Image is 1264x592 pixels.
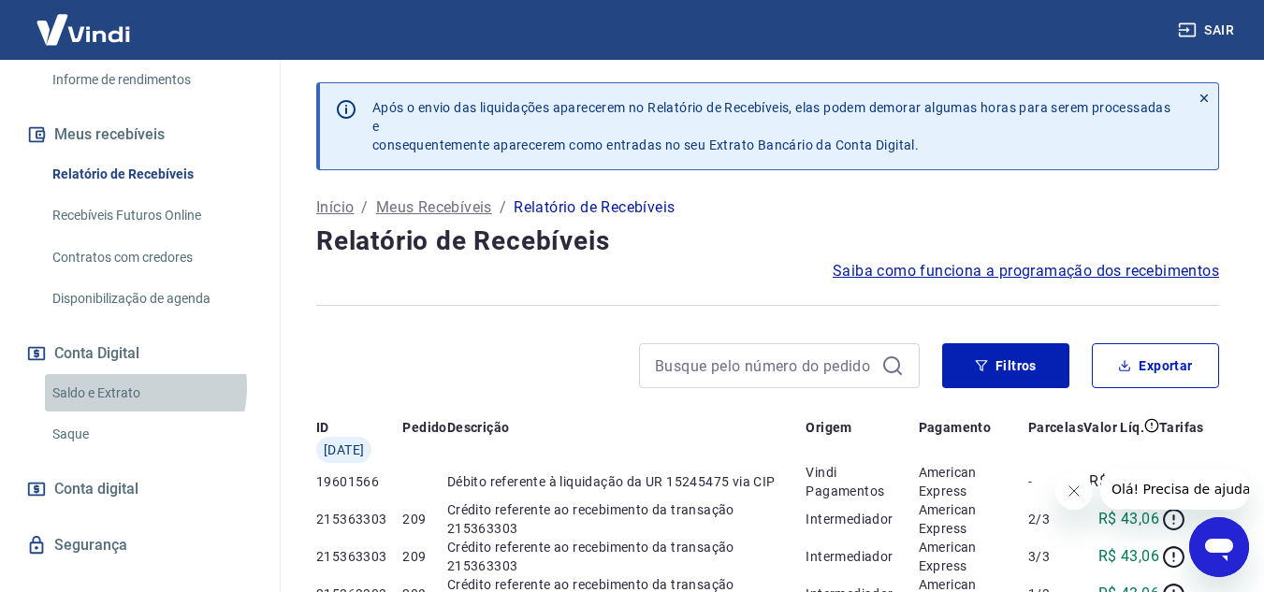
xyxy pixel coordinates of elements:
button: Meus recebíveis [22,114,257,155]
iframe: Fechar mensagem [1055,472,1093,510]
a: Informe de rendimentos [45,61,257,99]
p: Crédito referente ao recebimento da transação 215363303 [447,500,806,538]
p: 215363303 [316,510,402,528]
span: Olá! Precisa de ajuda? [11,13,157,28]
p: / [361,196,368,219]
p: Tarifas [1159,418,1204,437]
iframe: Mensagem da empresa [1100,469,1249,510]
p: 209 [402,510,446,528]
p: Valor Líq. [1083,418,1144,437]
span: Conta digital [54,476,138,502]
p: American Express [919,463,1028,500]
a: Recebíveis Futuros Online [45,196,257,235]
p: Vindi Pagamentos [806,463,918,500]
iframe: Botão para abrir a janela de mensagens [1189,517,1249,577]
p: R$ 43,06 [1098,508,1159,530]
p: Após o envio das liquidações aparecerem no Relatório de Recebíveis, elas podem demorar algumas ho... [372,98,1175,154]
p: Intermediador [806,547,918,566]
a: Disponibilização de agenda [45,280,257,318]
input: Busque pelo número do pedido [655,352,874,380]
p: 215363303 [316,547,402,566]
span: [DATE] [324,440,364,459]
a: Meus Recebíveis [376,196,492,219]
img: Vindi [22,1,144,58]
h4: Relatório de Recebíveis [316,223,1219,260]
p: Relatório de Recebíveis [514,196,675,219]
p: Crédito referente ao recebimento da transação 215363303 [447,538,806,575]
button: Conta Digital [22,333,257,374]
p: American Express [919,538,1028,575]
a: Início [316,196,354,219]
button: Exportar [1092,343,1219,388]
p: Pedido [402,418,446,437]
p: R$ 43,06 [1098,545,1159,568]
a: Contratos com credores [45,238,257,277]
p: Intermediador [806,510,918,528]
p: 3/3 [1028,547,1083,566]
p: Descrição [447,418,510,437]
p: Débito referente à liquidação da UR 15245475 via CIP [447,472,806,491]
button: Sair [1174,13,1242,48]
p: - [1028,472,1083,491]
p: Parcelas [1028,418,1083,437]
p: 2/3 [1028,510,1083,528]
button: Filtros [942,343,1069,388]
p: Pagamento [919,418,992,437]
a: Conta digital [22,469,257,510]
p: 209 [402,547,446,566]
p: American Express [919,500,1028,538]
a: Segurança [22,525,257,566]
p: Origem [806,418,851,437]
a: Saldo e Extrato [45,374,257,412]
a: Relatório de Recebíveis [45,155,257,194]
a: Saiba como funciona a programação dos recebimentos [833,260,1219,282]
p: ID [316,418,329,437]
p: 19601566 [316,472,402,491]
a: Saque [45,415,257,454]
p: / [500,196,506,219]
